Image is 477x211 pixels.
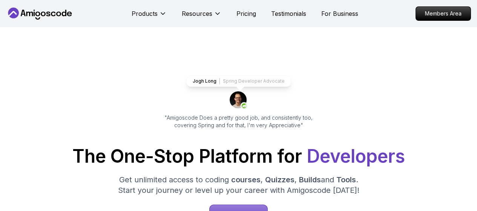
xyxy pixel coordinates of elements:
span: Quizzes [265,175,294,184]
p: Members Area [416,7,471,20]
p: Jogh Long [193,78,216,84]
p: Spring Developer Advocate [223,78,285,84]
h1: The One-Stop Platform for [6,147,471,165]
button: Resources [182,9,221,24]
a: For Business [321,9,358,18]
span: courses [231,175,261,184]
a: Members Area [416,6,471,21]
span: Developers [307,145,405,167]
button: Products [132,9,167,24]
a: Testimonials [271,9,306,18]
span: Builds [299,175,321,184]
span: Tools [336,175,356,184]
p: Products [132,9,158,18]
p: "Amigoscode Does a pretty good job, and consistently too, covering Spring and for that, I'm very ... [154,114,323,129]
img: josh long [230,91,248,109]
a: Pricing [236,9,256,18]
p: Get unlimited access to coding , , and . Start your journey or level up your career with Amigosco... [112,174,365,196]
p: Resources [182,9,212,18]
